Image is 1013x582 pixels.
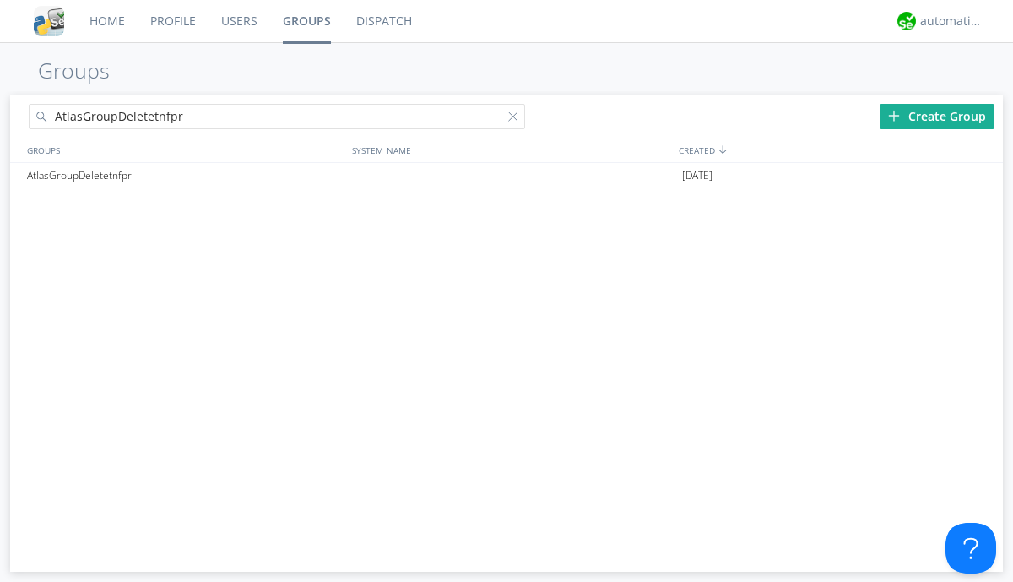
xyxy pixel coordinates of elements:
img: plus.svg [888,110,900,122]
a: AtlasGroupDeletetnfpr[DATE] [10,163,1003,188]
div: Create Group [880,104,994,129]
img: d2d01cd9b4174d08988066c6d424eccd [897,12,916,30]
iframe: Toggle Customer Support [945,523,996,574]
div: GROUPS [23,138,344,162]
div: SYSTEM_NAME [348,138,674,162]
img: cddb5a64eb264b2086981ab96f4c1ba7 [34,6,64,36]
div: CREATED [674,138,1003,162]
input: Search groups [29,104,525,129]
div: automation+atlas [920,13,983,30]
div: AtlasGroupDeletetnfpr [23,163,348,188]
span: [DATE] [682,163,712,188]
